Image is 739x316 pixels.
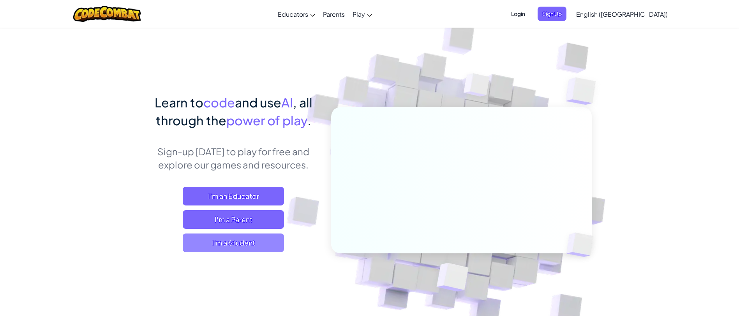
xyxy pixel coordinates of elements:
[550,58,617,124] img: Overlap cubes
[148,145,319,171] p: Sign-up [DATE] to play for free and explore our games and resources.
[281,95,293,110] span: AI
[576,10,668,18] span: English ([GEOGRAPHIC_DATA])
[572,4,672,25] a: English ([GEOGRAPHIC_DATA])
[449,58,505,116] img: Overlap cubes
[538,7,566,21] button: Sign Up
[226,112,307,128] span: power of play
[155,95,203,110] span: Learn to
[183,187,284,205] a: I'm an Educator
[417,246,487,311] img: Overlap cubes
[307,112,311,128] span: .
[183,210,284,229] a: I'm a Parent
[73,6,141,22] img: CodeCombat logo
[203,95,235,110] span: code
[353,10,365,18] span: Play
[274,4,319,25] a: Educators
[183,233,284,252] button: I'm a Student
[319,4,349,25] a: Parents
[278,10,308,18] span: Educators
[553,216,612,273] img: Overlap cubes
[235,95,281,110] span: and use
[349,4,376,25] a: Play
[506,7,530,21] button: Login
